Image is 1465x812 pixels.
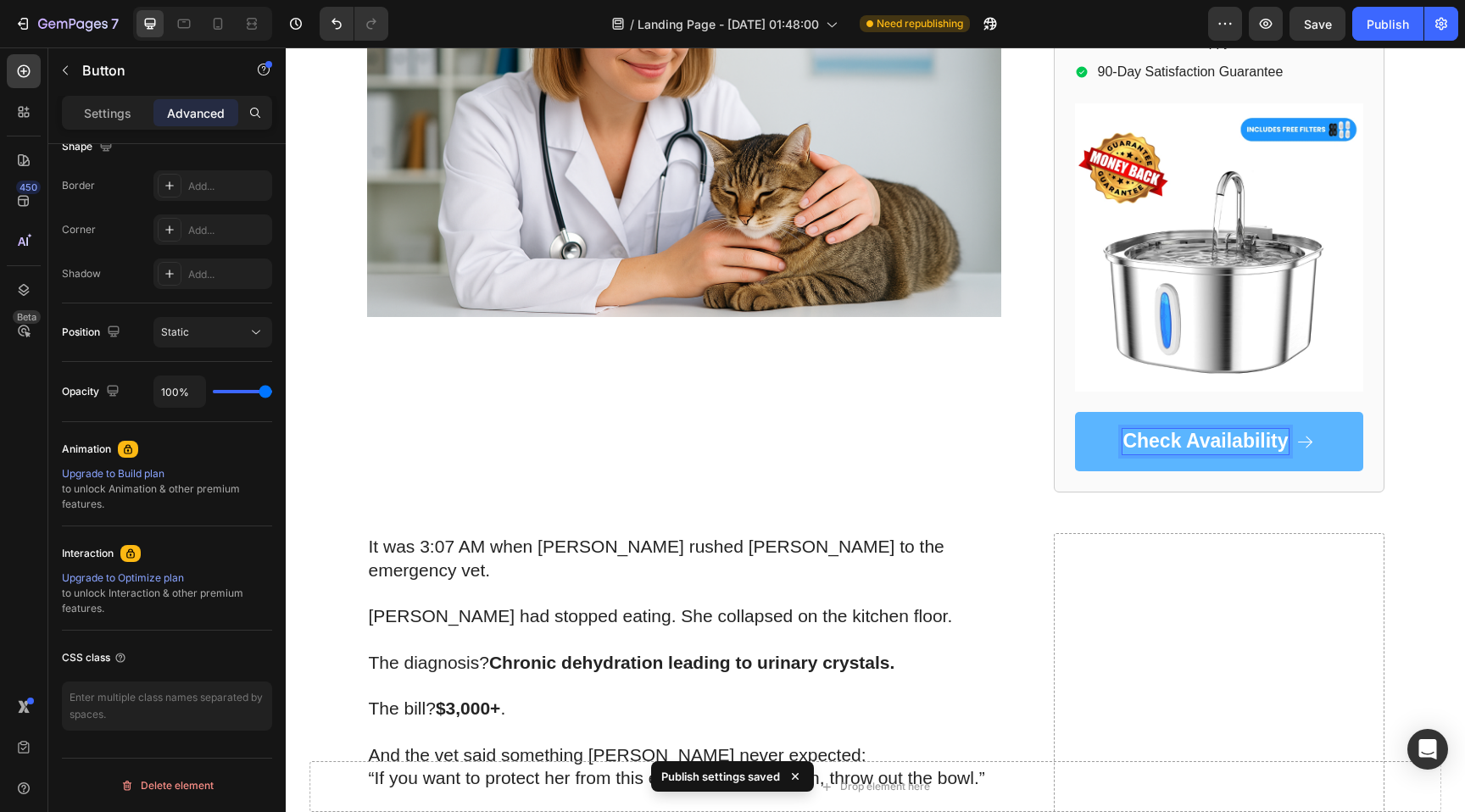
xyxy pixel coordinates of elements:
div: to unlock Interaction & other premium features. [62,570,272,616]
div: Shape [62,136,116,159]
img: gempages_557300649306358616-a0b96913-cde3-44d1-8470-192f6a03dfec.jpg [789,56,1078,344]
p: Settings [84,104,131,122]
button: Static [153,317,272,348]
div: Opacity [62,381,123,403]
div: Open Intercom Messenger [1407,729,1448,770]
span: Need republishing [877,16,963,31]
div: Add... [188,267,268,282]
button: 7 [7,7,126,41]
div: Border [62,178,95,193]
strong: $3,000+ [150,651,215,670]
div: Delete element [120,776,214,796]
div: Animation [62,442,111,457]
input: Auto [154,376,205,407]
p: The diagnosis? [83,603,714,626]
p: The bill? . [83,626,714,673]
p: Button [82,60,226,81]
span: / [630,15,634,33]
div: CSS class [62,650,127,665]
button: Delete element [62,772,272,799]
div: Add... [188,223,268,238]
div: 450 [16,181,41,194]
span: Static [161,325,189,338]
p: It was 3:07 AM when [PERSON_NAME] rushed [PERSON_NAME] to the emergency vet. [83,487,714,534]
span: Save [1304,17,1332,31]
div: Drop element here [554,732,644,746]
a: Rich Text Editor. Editing area: main [789,364,1078,424]
strong: Chronic dehydration leading to urinary crystals. [203,605,609,625]
p: Publish settings saved [661,768,780,785]
p: Check Availability [837,381,1002,407]
div: Position [62,321,124,344]
div: Corner [62,222,96,237]
div: Publish [1367,15,1409,33]
iframe: Design area [286,47,1465,812]
button: Publish [1352,7,1423,41]
p: And the vet said something [PERSON_NAME] never expected: [83,696,714,719]
div: Rich Text Editor. Editing area: main [837,381,1002,407]
p: [PERSON_NAME] had stopped eating. She collapsed on the kitchen floor. [83,534,714,581]
div: Shadow [62,266,101,281]
p: Advanced [167,104,225,122]
p: 7 [111,14,119,34]
div: Upgrade to Build plan [62,466,272,481]
p: 90-Day Satisfaction Guarantee [812,16,1015,34]
div: Undo/Redo [320,7,388,41]
button: Save [1290,7,1345,41]
div: Beta [13,310,41,324]
div: to unlock Animation & other premium features. [62,466,272,512]
span: Landing Page - [DATE] 01:48:00 [638,15,819,33]
div: Add... [188,179,268,194]
div: Upgrade to Optimize plan [62,570,272,586]
div: Interaction [62,546,114,561]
